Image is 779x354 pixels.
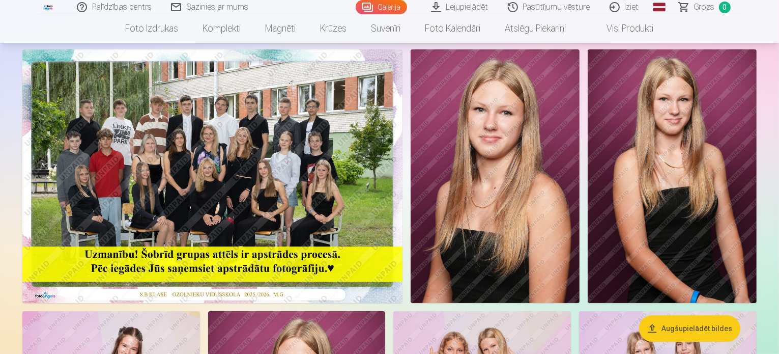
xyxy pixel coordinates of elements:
[694,1,715,13] span: Grozs
[43,4,54,10] img: /fa1
[253,14,308,43] a: Magnēti
[308,14,359,43] a: Krūzes
[639,315,740,342] button: Augšupielādēt bildes
[113,14,191,43] a: Foto izdrukas
[493,14,579,43] a: Atslēgu piekariņi
[413,14,493,43] a: Foto kalendāri
[719,2,731,13] span: 0
[191,14,253,43] a: Komplekti
[359,14,413,43] a: Suvenīri
[579,14,666,43] a: Visi produkti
